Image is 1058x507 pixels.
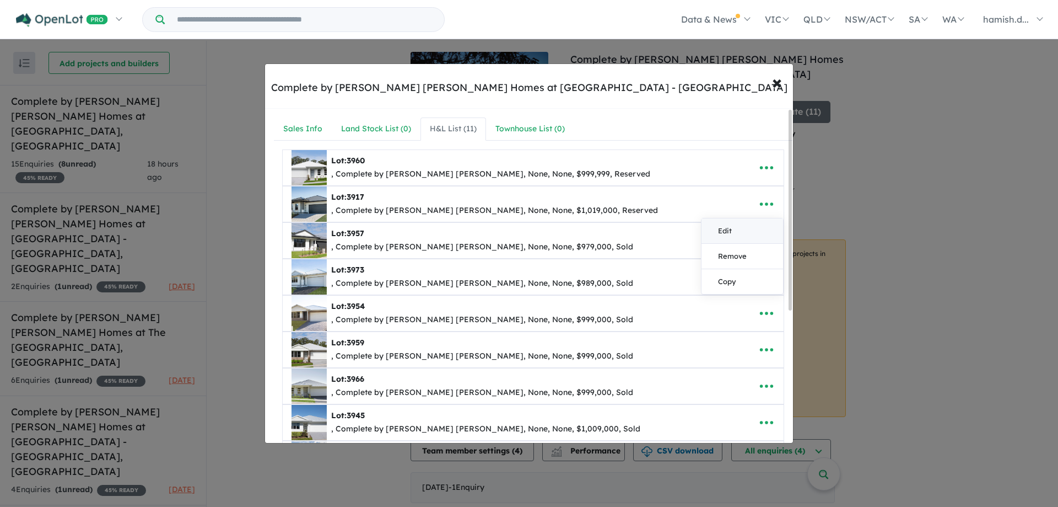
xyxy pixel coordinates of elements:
a: Remove [701,244,783,269]
a: Edit [701,218,783,244]
span: 3957 [347,228,364,238]
div: , Complete by [PERSON_NAME] [PERSON_NAME], None, None, $1,019,000, Reserved [331,204,658,217]
span: 3973 [347,265,364,275]
b: Lot: [331,301,365,311]
img: Complete%20by%20McDonald%20Jones%20Homes%20at%20Waterford%20Estate%20-%20Chisholm%20-%20Lot%20396... [292,150,327,185]
b: Lot: [331,338,364,348]
img: Complete%20by%20McDonald%20Jones%20Homes%20at%20Waterford%20Estate%20-%20Chisholm%20-%20Lot%20395... [292,332,327,367]
img: Complete%20by%20McDonald%20Jones%20Homes%20at%20Waterford%20Estate%20-%20Chisholm%20-%20Lot%20395... [292,441,327,477]
div: Townhouse List ( 0 ) [495,122,565,136]
a: Copy [701,269,783,294]
div: , Complete by [PERSON_NAME] [PERSON_NAME], None, None, $1,009,000, Sold [331,423,640,436]
div: Sales Info [283,122,322,136]
img: Openlot PRO Logo White [16,13,108,27]
b: Lot: [331,374,364,384]
div: Complete by [PERSON_NAME] [PERSON_NAME] Homes at [GEOGRAPHIC_DATA] - [GEOGRAPHIC_DATA] [271,81,787,95]
span: hamish.d... [983,14,1029,25]
div: , Complete by [PERSON_NAME] [PERSON_NAME], None, None, $999,999, Reserved [331,168,650,181]
b: Lot: [331,156,365,166]
div: Land Stock List ( 0 ) [341,122,411,136]
div: , Complete by [PERSON_NAME] [PERSON_NAME], None, None, $989,000, Sold [331,277,633,290]
div: , Complete by [PERSON_NAME] [PERSON_NAME], None, None, $999,000, Sold [331,386,633,399]
b: Lot: [331,410,365,420]
div: , Complete by [PERSON_NAME] [PERSON_NAME], None, None, $979,000, Sold [331,241,633,254]
img: Complete%20by%20McDonald%20Jones%20Homes%20at%20Waterford%20Estate%20-%20Chisholm%20-%20Lot%20394... [292,405,327,440]
div: , Complete by [PERSON_NAME] [PERSON_NAME], None, None, $999,000, Sold [331,350,633,363]
span: 3959 [347,338,364,348]
img: Complete%20by%20McDonald%20Jones%20Homes%20at%20Waterford%20Estate%20-%20Chisholm%20-%20Lot%20396... [292,369,327,404]
img: Complete%20by%20McDonald%20Jones%20Homes%20at%20Waterford%20Estate%20-%20Chisholm%20-%20Lot%20395... [292,296,327,331]
span: 3945 [347,410,365,420]
img: Complete%20by%20McDonald%20Jones%20Homes%20at%20Waterford%20Estate%20-%20Chisholm%20-%20Lot%20395... [292,223,327,258]
b: Lot: [331,265,364,275]
span: 3960 [347,156,365,166]
span: × [772,70,782,94]
div: H&L List ( 11 ) [430,122,477,136]
div: , Complete by [PERSON_NAME] [PERSON_NAME], None, None, $999,000, Sold [331,313,633,327]
b: Lot: [331,192,364,202]
img: Complete%20by%20McDonald%20Jones%20Homes%20at%20Waterford%20Estate%20-%20Chisholm%20-%20Lot%20397... [292,259,327,295]
b: Lot: [331,228,364,238]
img: Complete%20by%20McDonald%20Jones%20Homes%20at%20Waterford%20Estate%20-%20Chisholm%20-%20Lot%20391... [292,186,327,222]
input: Try estate name, suburb, builder or developer [167,8,442,31]
span: 3954 [347,301,365,311]
span: 3966 [347,374,364,384]
span: 3917 [347,192,364,202]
